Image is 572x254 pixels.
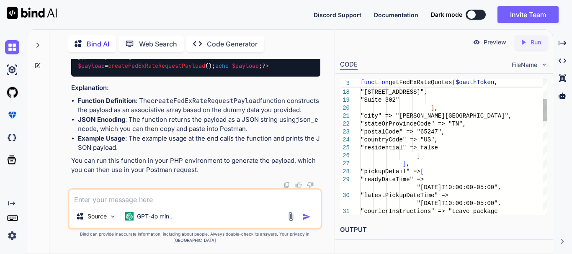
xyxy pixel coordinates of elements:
li: : The example usage at the end calls the function and prints the JSON payload. [78,134,320,153]
img: Bind AI [7,7,57,19]
img: darkCloudIdeIcon [5,131,19,145]
code: createFedExRateRequestPayload [151,97,260,105]
span: ( [452,79,455,86]
img: githubLight [5,85,19,100]
span: "Suite 302" [361,97,399,103]
img: chat [5,40,19,54]
div: 29 [340,176,350,184]
span: $payload [232,62,259,69]
div: 21 [340,112,350,120]
span: "latestPickupDateTime" => [361,192,448,199]
img: like [295,182,302,188]
span: createFedExRateRequestPayload [108,62,205,69]
p: Source [88,212,107,221]
span: [ [417,81,420,87]
span: // Example usage [81,54,135,61]
p: Run [531,38,541,46]
span: ] [403,160,406,167]
span: ] [431,105,434,111]
span: 3 [340,80,350,87]
div: 18 [340,88,350,96]
span: echo [215,62,229,69]
li: : The function constructs the payload as an associative array based on the dummy data you provided. [78,96,320,115]
p: You can run this function in your PHP environment to generate the payload, which you can then use... [71,156,320,175]
span: ckage [480,208,498,215]
span: "[DATE]T10:00:00-05:00", [417,200,501,207]
span: Dark mode [431,10,462,19]
div: 30 [340,192,350,200]
span: , [434,105,438,111]
p: Code Generator [207,39,258,49]
div: 22 [340,120,350,128]
span: FileName [512,61,537,69]
span: $oauthToken [456,79,494,86]
img: premium [5,108,19,122]
span: ?> [262,62,269,69]
div: 27 [340,160,350,168]
button: Documentation [374,10,418,19]
img: GPT-4o mini [125,212,134,221]
img: dislike [307,182,314,188]
p: Bind AI [87,39,109,49]
h3: Explanation: [71,83,320,93]
div: 31 [340,208,350,216]
span: "[STREET_ADDRESS]", [361,89,428,95]
span: ] [417,152,420,159]
span: Discord Support [314,11,361,18]
span: "pickupDetail" => [361,168,420,175]
div: 25 [340,144,350,152]
code: json_encode [78,115,318,133]
strong: JSON Encoding [78,115,125,123]
span: Documentation [374,11,418,18]
div: 26 [340,152,350,160]
div: CODE [340,60,358,70]
h2: OUTPUT [335,220,553,240]
span: , [494,79,497,86]
div: 20 [340,104,350,112]
img: settings [5,228,19,243]
span: "countryCode" => "US", [361,136,438,143]
img: icon [302,213,311,221]
img: attachment [286,212,296,221]
p: Bind can provide inaccurate information, including about people. Always double-check its answers.... [68,231,322,244]
div: 24 [340,136,350,144]
li: : The function returns the payload as a JSON string using , which you can then copy and paste int... [78,115,320,134]
strong: Function Definition [78,97,136,105]
button: Invite Team [497,6,559,23]
p: GPT-4o min.. [137,212,173,221]
span: $payload [78,62,105,69]
span: getFedExRateQuotes [389,79,452,86]
span: "postalCode" => "65247", [361,128,445,135]
img: copy [283,182,290,188]
strong: Example Usage [78,134,125,142]
span: "stateOrProvinceCode" => "TN", [361,121,466,127]
p: Preview [484,38,506,46]
span: "city" => "[PERSON_NAME][GEOGRAPHIC_DATA]", [361,113,512,119]
div: 17 [340,80,350,88]
span: [ [420,168,424,175]
div: 23 [340,128,350,136]
span: , [406,160,410,167]
button: Discord Support [314,10,361,19]
span: function [361,79,389,86]
p: Web Search [139,39,177,49]
img: chevron down [541,61,548,68]
span: "courierInstructions" => "Leave pa [361,208,480,215]
span: "[DATE]T10:00:00-05:00", [417,184,501,191]
span: "residential" => false [361,144,438,151]
img: preview [473,38,480,46]
img: ai-studio [5,63,19,77]
div: 19 [340,96,350,104]
span: "streetLines" => [361,81,417,87]
div: 28 [340,168,350,176]
img: Pick Models [109,213,116,220]
span: "readyDateTime" => [361,176,424,183]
